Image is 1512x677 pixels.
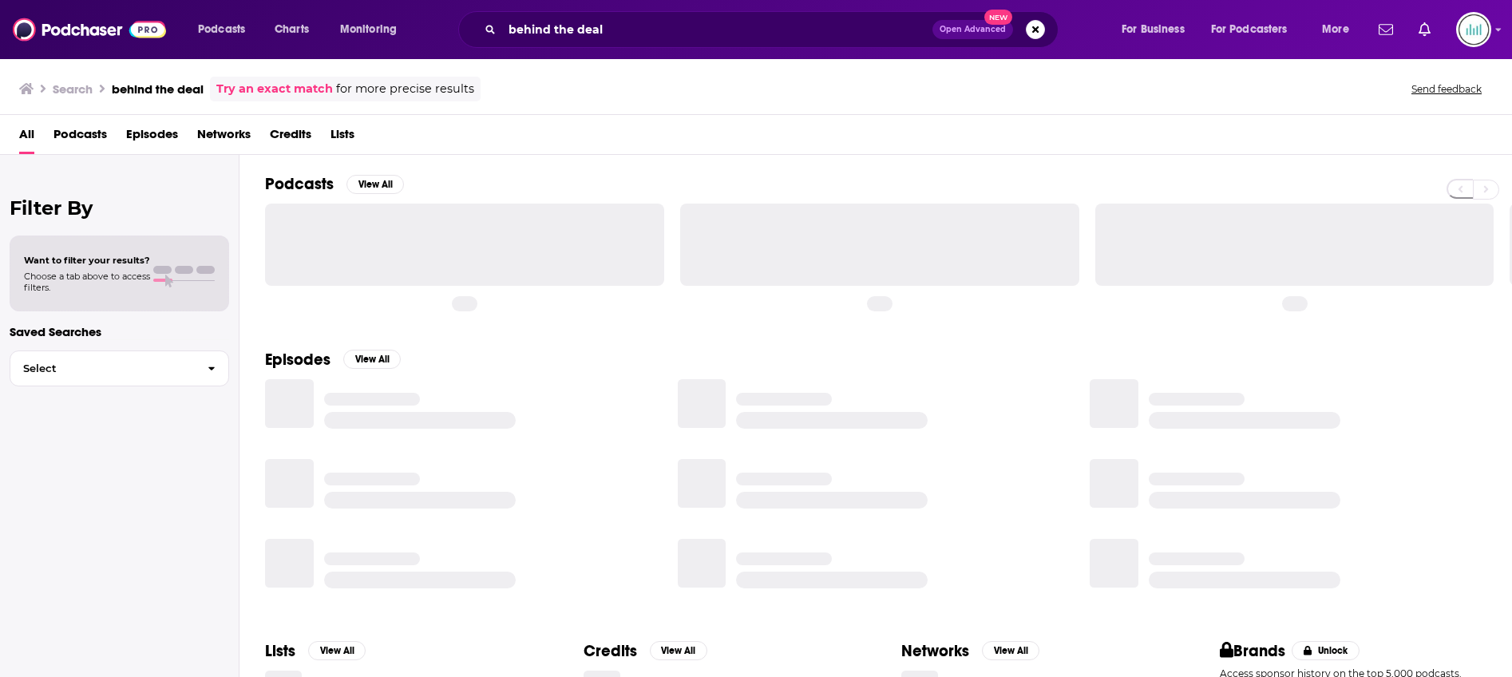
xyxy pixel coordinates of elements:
[10,350,229,386] button: Select
[901,641,1039,661] a: NetworksView All
[1292,641,1360,660] button: Unlock
[1220,641,1286,661] h2: Brands
[1412,16,1437,43] a: Show notifications dropdown
[197,121,251,154] a: Networks
[24,255,150,266] span: Want to filter your results?
[13,14,166,45] img: Podchaser - Follow, Share and Rate Podcasts
[346,175,404,194] button: View All
[112,81,204,97] h3: behind the deal
[982,641,1039,660] button: View All
[53,81,93,97] h3: Search
[340,18,397,41] span: Monitoring
[264,17,319,42] a: Charts
[1372,16,1399,43] a: Show notifications dropdown
[198,18,245,41] span: Podcasts
[1322,18,1349,41] span: More
[331,121,354,154] a: Lists
[901,641,969,661] h2: Networks
[265,641,295,661] h2: Lists
[265,350,401,370] a: EpisodesView All
[265,174,404,194] a: PodcastsView All
[53,121,107,154] a: Podcasts
[473,11,1074,48] div: Search podcasts, credits, & more...
[1456,12,1491,47] img: User Profile
[336,80,474,98] span: for more precise results
[24,271,150,293] span: Choose a tab above to access filters.
[1110,17,1205,42] button: open menu
[10,324,229,339] p: Saved Searches
[1407,82,1486,96] button: Send feedback
[19,121,34,154] a: All
[584,641,637,661] h2: Credits
[1201,17,1311,42] button: open menu
[126,121,178,154] a: Episodes
[216,80,333,98] a: Try an exact match
[10,363,195,374] span: Select
[343,350,401,369] button: View All
[940,26,1006,34] span: Open Advanced
[932,20,1013,39] button: Open AdvancedNew
[265,350,331,370] h2: Episodes
[270,121,311,154] a: Credits
[502,17,932,42] input: Search podcasts, credits, & more...
[329,17,418,42] button: open menu
[265,641,366,661] a: ListsView All
[265,174,334,194] h2: Podcasts
[308,641,366,660] button: View All
[1211,18,1288,41] span: For Podcasters
[1122,18,1185,41] span: For Business
[984,10,1013,25] span: New
[1456,12,1491,47] button: Show profile menu
[650,641,707,660] button: View All
[10,196,229,220] h2: Filter By
[275,18,309,41] span: Charts
[1311,17,1369,42] button: open menu
[1456,12,1491,47] span: Logged in as podglomerate
[584,641,707,661] a: CreditsView All
[187,17,266,42] button: open menu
